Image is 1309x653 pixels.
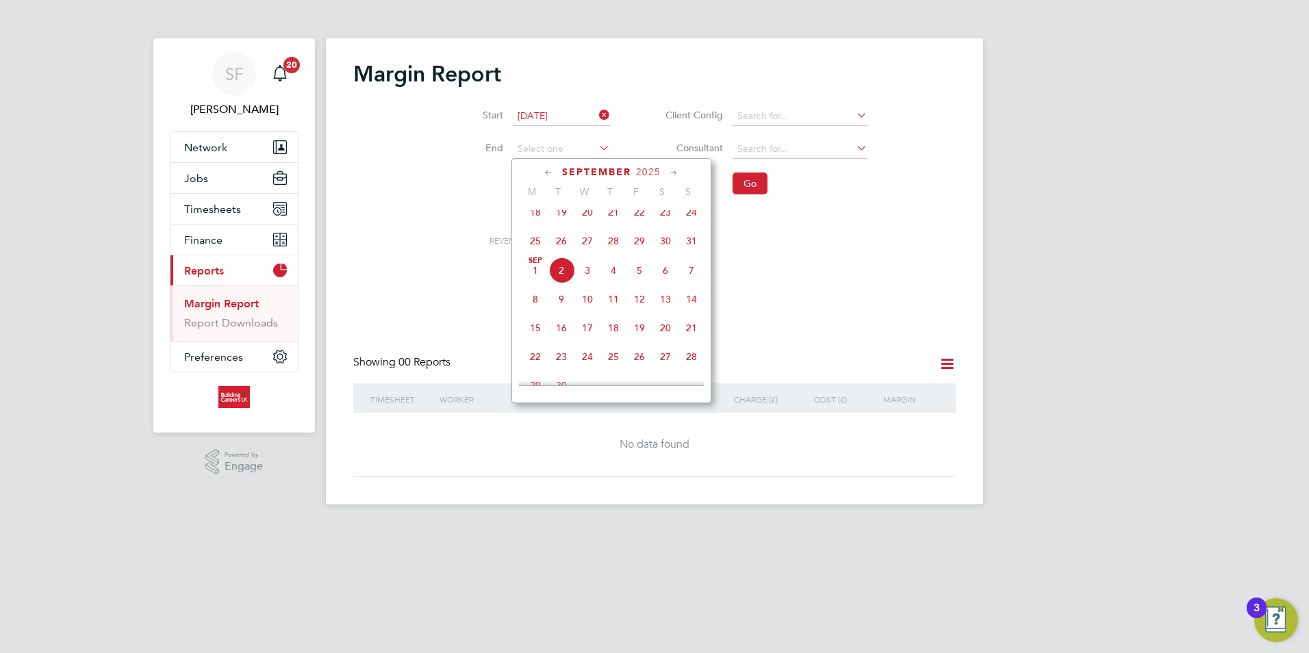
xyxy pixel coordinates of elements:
span: 21 [678,315,704,341]
div: Charge (£) [712,383,781,415]
div: - [441,289,584,321]
a: SF[PERSON_NAME] [170,52,298,118]
span: 24 [678,199,704,225]
span: 30 [652,228,678,254]
span: Reports [184,264,224,277]
span: 29 [522,372,548,398]
span: 17 [574,315,600,341]
div: Worker [436,383,528,415]
span: 3 [574,257,600,283]
span: 27 [574,228,600,254]
input: Search for... [733,107,867,126]
h2: Margin Report [353,60,956,88]
span: September [562,166,631,178]
span: 25 [522,228,548,254]
span: Finance [184,233,223,246]
span: 13 [652,286,678,312]
span: 11 [600,286,626,312]
nav: Main navigation [153,38,315,433]
span: 16 [548,315,574,341]
span: Timesheets [184,203,241,216]
span: Network [184,141,227,154]
span: 18 [600,315,626,341]
span: 10 [574,286,600,312]
div: Showing [353,355,453,370]
span: 12 [626,286,652,312]
span: 19 [626,315,652,341]
input: Search for... [733,140,867,159]
span: M [519,185,545,198]
span: 31 [678,228,704,254]
span: 30 [548,372,574,398]
span: 28 [600,228,626,254]
button: Go [733,172,767,194]
button: Reports [170,255,298,285]
span: 8 [522,286,548,312]
label: Consultant [644,142,723,154]
span: Preferences [184,350,243,363]
span: 27 [652,344,678,370]
div: No data found [367,437,942,452]
span: 23 [652,199,678,225]
button: Open Resource Center, 3 new notifications [1254,598,1298,642]
span: Powered by [225,449,263,461]
span: 26 [626,344,652,370]
div: Timesheet [367,383,436,415]
span: Sep [522,257,548,264]
span: 15 [522,315,548,341]
span: 1 [522,257,548,283]
span: SF [225,65,244,83]
span: 29 [626,228,652,254]
span: 2025 [636,166,661,178]
a: Powered byEngage [205,449,264,475]
span: 4 [600,257,626,283]
span: T [545,185,571,198]
span: 22 [626,199,652,225]
span: 2 [548,257,574,283]
span: 6 [652,257,678,283]
span: 21 [600,199,626,225]
span: Sophie Forshaw [170,101,298,118]
a: Margin Report [184,297,259,310]
span: 00 Reports [398,355,450,369]
span: 19 [548,199,574,225]
span: 9 [548,286,574,312]
span: 22 [522,344,548,370]
span: 18 [522,199,548,225]
div: Reports [170,285,298,341]
label: Start [442,109,503,121]
span: 7 [678,257,704,283]
div: Revenue (£) [441,235,536,246]
a: Report Downloads [184,316,278,329]
span: S [649,185,675,198]
div: - [441,246,536,279]
span: 20 [283,57,300,73]
span: Engage [225,461,263,472]
label: Client Config [644,109,723,121]
a: 20 [266,52,294,96]
div: Margin (£) [441,279,584,290]
span: 20 [652,315,678,341]
span: 25 [600,344,626,370]
button: Network [170,132,298,162]
div: Margin [850,383,919,415]
span: 5 [626,257,652,283]
button: Finance [170,225,298,255]
span: 28 [678,344,704,370]
span: 26 [548,228,574,254]
label: End [442,142,503,154]
button: Jobs [170,163,298,193]
span: F [623,185,649,198]
img: buildingcareersuk-logo-retina.png [218,386,249,408]
span: 23 [548,344,574,370]
input: Select one [513,140,610,159]
div: 3 [1254,608,1260,626]
span: T [597,185,623,198]
span: 24 [574,344,600,370]
a: Go to home page [170,386,298,408]
span: 20 [574,199,600,225]
button: Timesheets [170,194,298,224]
span: Jobs [184,172,208,185]
div: Cost (£) [781,383,850,415]
span: 14 [678,286,704,312]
